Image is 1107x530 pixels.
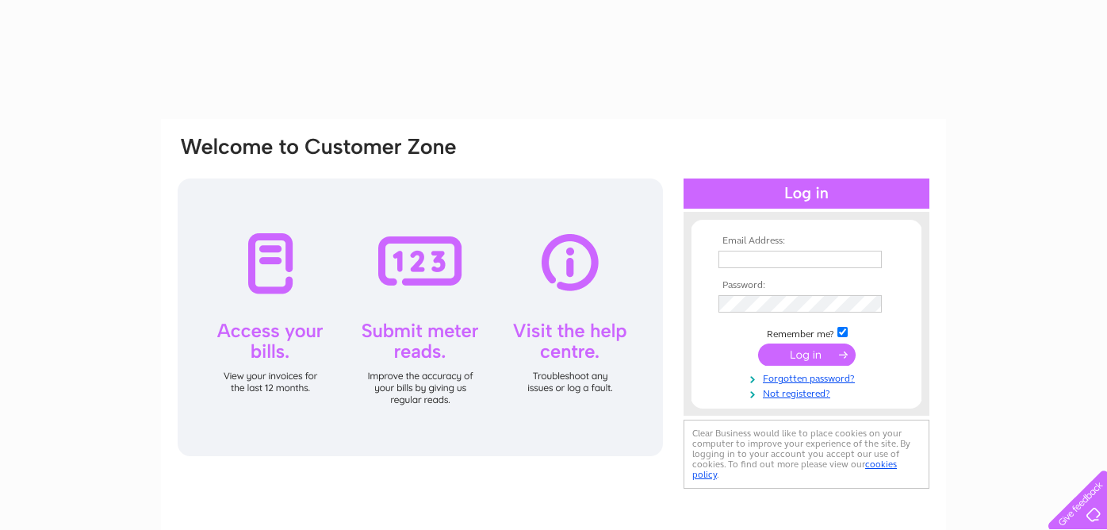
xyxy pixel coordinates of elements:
input: Submit [758,344,856,366]
a: cookies policy [692,459,897,480]
th: Email Address: [714,236,898,247]
a: Forgotten password? [718,370,898,385]
td: Remember me? [714,325,898,340]
div: Clear Business would like to place cookies on your computer to improve your experience of the sit... [684,420,929,489]
th: Password: [714,280,898,291]
a: Not registered? [718,385,898,400]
